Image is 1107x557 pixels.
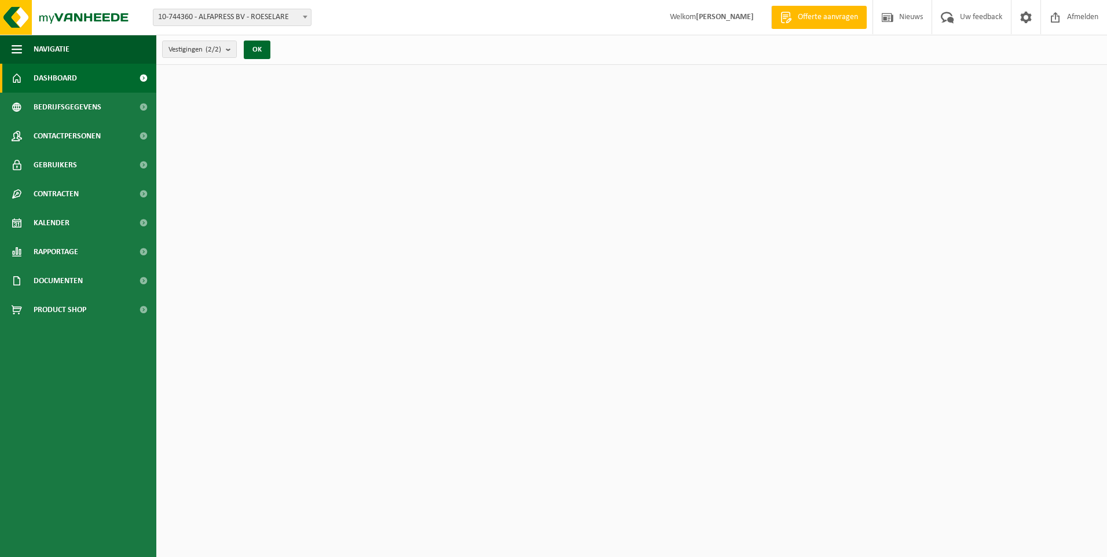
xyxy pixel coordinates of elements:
[771,6,867,29] a: Offerte aanvragen
[34,295,86,324] span: Product Shop
[696,13,754,21] strong: [PERSON_NAME]
[34,208,69,237] span: Kalender
[34,35,69,64] span: Navigatie
[34,122,101,151] span: Contactpersonen
[34,179,79,208] span: Contracten
[244,41,270,59] button: OK
[34,151,77,179] span: Gebruikers
[34,237,78,266] span: Rapportage
[153,9,311,25] span: 10-744360 - ALFAPRESS BV - ROESELARE
[34,93,101,122] span: Bedrijfsgegevens
[6,532,193,557] iframe: chat widget
[795,12,861,23] span: Offerte aanvragen
[206,46,221,53] count: (2/2)
[153,9,311,26] span: 10-744360 - ALFAPRESS BV - ROESELARE
[162,41,237,58] button: Vestigingen(2/2)
[34,266,83,295] span: Documenten
[168,41,221,58] span: Vestigingen
[34,64,77,93] span: Dashboard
